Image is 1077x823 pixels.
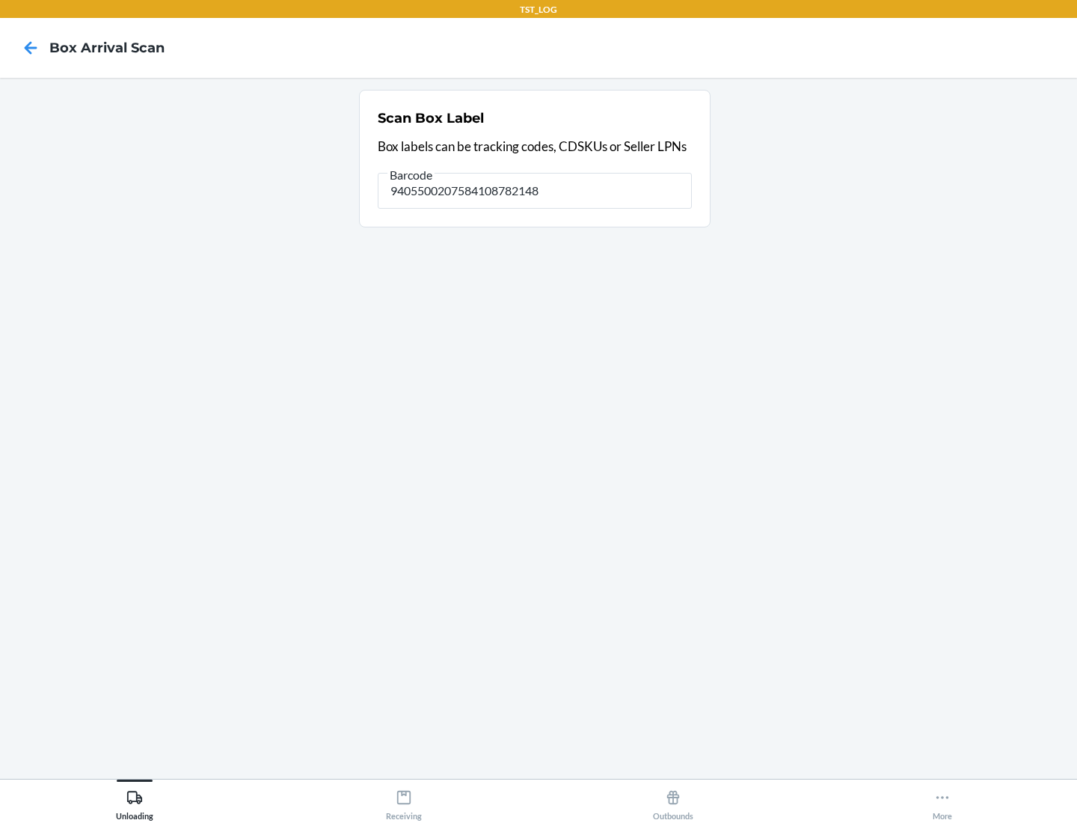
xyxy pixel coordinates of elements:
[933,783,952,821] div: More
[49,38,165,58] h4: Box Arrival Scan
[378,108,484,128] h2: Scan Box Label
[116,783,153,821] div: Unloading
[808,780,1077,821] button: More
[378,173,692,209] input: Barcode
[378,137,692,156] p: Box labels can be tracking codes, CDSKUs or Seller LPNs
[386,783,422,821] div: Receiving
[520,3,557,16] p: TST_LOG
[538,780,808,821] button: Outbounds
[653,783,693,821] div: Outbounds
[269,780,538,821] button: Receiving
[387,168,435,183] span: Barcode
